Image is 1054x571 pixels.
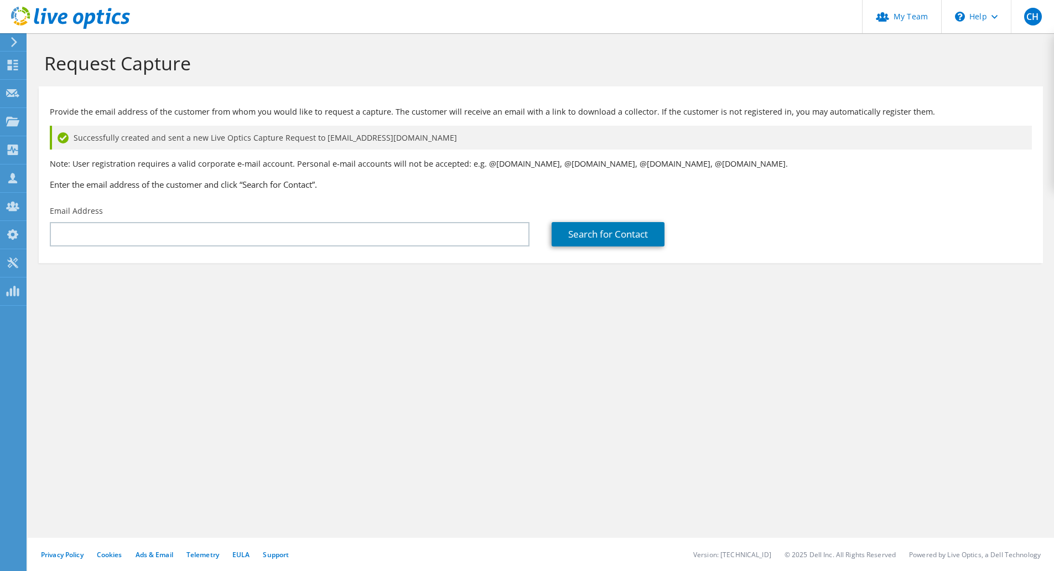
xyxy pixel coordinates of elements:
[50,178,1032,191] h3: Enter the email address of the customer and click “Search for Contact”.
[693,550,771,559] li: Version: [TECHNICAL_ID]
[50,205,103,217] label: Email Address
[41,550,84,559] a: Privacy Policy
[1024,8,1042,25] span: CH
[909,550,1041,559] li: Powered by Live Optics, a Dell Technology
[785,550,896,559] li: © 2025 Dell Inc. All Rights Reserved
[74,132,457,144] span: Successfully created and sent a new Live Optics Capture Request to [EMAIL_ADDRESS][DOMAIN_NAME]
[50,106,1032,118] p: Provide the email address of the customer from whom you would like to request a capture. The cust...
[552,222,664,246] a: Search for Contact
[263,550,289,559] a: Support
[50,158,1032,170] p: Note: User registration requires a valid corporate e-mail account. Personal e-mail accounts will ...
[955,12,965,22] svg: \n
[232,550,250,559] a: EULA
[97,550,122,559] a: Cookies
[186,550,219,559] a: Telemetry
[44,52,1032,75] h1: Request Capture
[136,550,173,559] a: Ads & Email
